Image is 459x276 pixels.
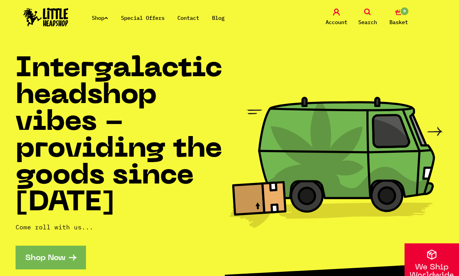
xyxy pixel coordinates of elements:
[354,9,381,27] a: Search
[385,9,412,27] a: 0 Basket
[326,17,347,27] span: Account
[23,8,68,26] img: Little Head Shop Logo
[389,17,408,27] span: Basket
[92,14,108,21] a: Shop
[212,14,224,21] a: Blog
[121,14,165,21] a: Special Offers
[16,222,229,232] p: Come roll with us...
[16,246,86,269] a: Shop Now
[400,7,409,16] span: 0
[358,17,377,27] span: Search
[177,14,199,21] a: Contact
[16,56,229,217] h1: Intergalactic headshop vibes - providing the goods since [DATE]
